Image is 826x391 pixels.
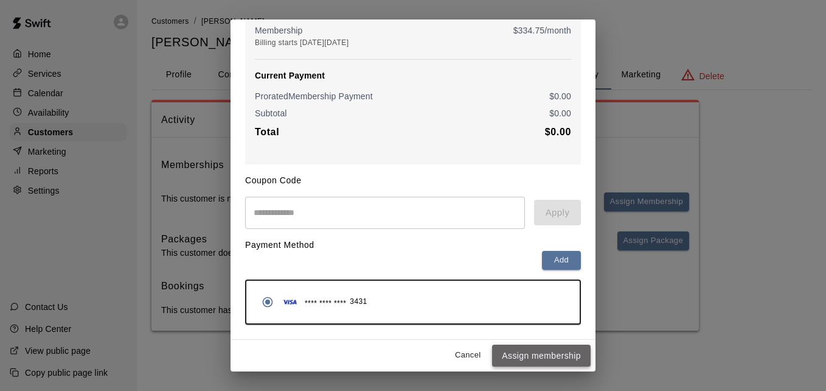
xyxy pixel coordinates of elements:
button: Add [542,251,581,270]
p: $ 334.75 /month [513,24,571,37]
p: $ 0.00 [549,90,571,102]
b: $ 0.00 [545,127,571,137]
b: Total [255,127,279,137]
button: Assign membership [492,345,591,367]
p: Membership [255,24,303,37]
p: Current Payment [255,69,571,82]
p: Prorated Membership Payment [255,90,373,102]
button: Cancel [448,346,487,365]
img: Credit card brand logo [279,296,301,308]
p: Subtotal [255,107,287,119]
span: Billing starts [DATE][DATE] [255,38,349,47]
label: Payment Method [245,240,314,250]
p: $ 0.00 [549,107,571,119]
label: Coupon Code [245,175,302,185]
span: 3431 [350,296,367,308]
